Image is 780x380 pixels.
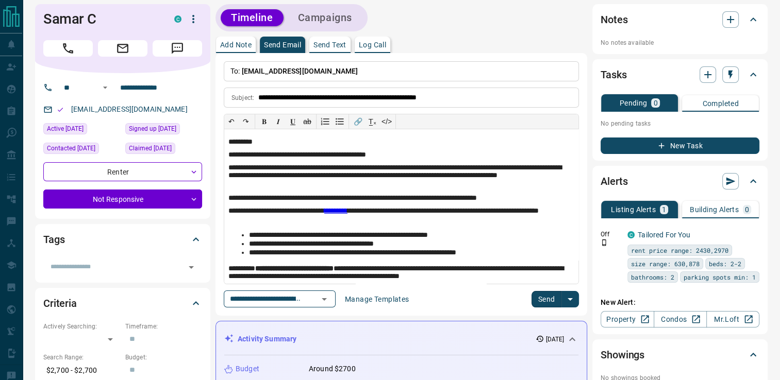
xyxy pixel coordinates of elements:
p: Around $2700 [309,364,356,374]
span: Active [DATE] [47,124,84,134]
h2: Criteria [43,295,77,312]
span: [EMAIL_ADDRESS][DOMAIN_NAME] [242,67,358,75]
p: Subject: [231,93,254,102]
button: ↶ [224,114,239,129]
p: 0 [745,206,749,213]
div: Renter [43,162,202,181]
span: Call [43,40,93,57]
span: Claimed [DATE] [129,143,172,153]
div: Tue Jul 22 2025 [43,143,120,157]
div: Alerts [601,169,759,194]
div: Activity Summary[DATE] [224,330,578,349]
span: Message [153,40,202,57]
h1: Samar C [43,11,159,27]
p: Budget: [125,353,202,362]
button: Send [532,291,562,307]
p: Log Call [359,41,386,48]
button: New Task [601,137,759,154]
div: Mon Jul 21 2025 [125,123,202,137]
span: Signed up [DATE] [129,124,176,134]
p: [DATE] [546,335,565,344]
p: Building Alerts [690,206,739,213]
h2: Notes [601,11,627,28]
p: Listing Alerts [611,206,656,213]
p: 1 [662,206,666,213]
p: To: [224,61,579,81]
button: Manage Templates [339,291,415,307]
svg: Email Valid [57,106,64,113]
p: Add Note [220,41,252,48]
div: Tags [43,227,202,252]
a: Mr.Loft [706,311,759,327]
span: size range: 630,878 [631,258,700,269]
a: [EMAIL_ADDRESS][DOMAIN_NAME] [71,105,188,113]
button: T̲ₓ [365,114,379,129]
button: 𝑰 [271,114,286,129]
span: bathrooms: 2 [631,272,674,282]
svg: Push Notification Only [601,239,608,246]
p: No notes available [601,38,759,47]
button: ab [300,114,314,129]
div: Criteria [43,291,202,316]
div: condos.ca [174,15,181,23]
p: Send Email [264,41,301,48]
span: rent price range: 2430,2970 [631,245,728,255]
button: 🔗 [351,114,365,129]
span: Contacted [DATE] [47,143,95,153]
button: Campaigns [288,9,362,26]
div: Not Responsive [43,189,202,209]
p: Completed [702,100,739,107]
button: 𝐁 [257,114,271,129]
button: Bullet list [333,114,347,129]
div: Tasks [601,62,759,87]
div: split button [532,291,579,307]
div: Mon Jul 21 2025 [125,143,202,157]
button: </> [379,114,394,129]
p: $2,700 - $2,700 [43,362,120,379]
button: ↷ [239,114,253,129]
button: Numbered list [318,114,333,129]
p: Timeframe: [125,322,202,331]
h2: Tags [43,231,64,248]
button: Timeline [221,9,284,26]
p: No pending tasks [601,116,759,131]
button: 𝐔 [286,114,300,129]
span: Email [98,40,147,57]
button: Open [99,81,111,94]
span: 𝐔 [290,117,295,126]
p: Activity Summary [238,334,296,344]
h2: Showings [601,347,644,363]
h2: Tasks [601,66,626,83]
div: Showings [601,342,759,367]
div: condos.ca [627,231,635,238]
a: Condos [654,311,707,327]
p: Pending [620,99,648,107]
p: Actively Searching: [43,322,120,331]
div: Notes [601,7,759,32]
div: Mon Jul 21 2025 [43,123,120,137]
s: ab [303,117,311,126]
a: Property [601,311,654,327]
p: Budget [236,364,259,374]
button: Open [317,292,331,306]
p: Send Text [313,41,346,48]
button: Open [184,260,198,274]
p: Search Range: [43,353,120,362]
span: beds: 2-2 [709,258,741,269]
p: New Alert: [601,297,759,308]
p: Off [601,230,621,239]
p: 0 [653,99,657,107]
span: parking spots min: 1 [684,272,756,282]
h2: Alerts [601,173,627,189]
a: Tailored For You [638,231,690,239]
